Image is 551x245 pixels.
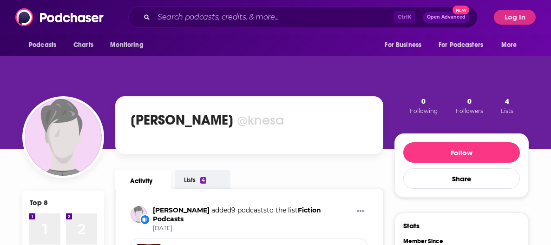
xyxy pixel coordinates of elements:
[394,11,415,23] span: Ctrl K
[403,168,520,189] button: Share
[501,39,517,52] span: More
[153,225,353,232] span: [DATE]
[154,10,394,25] input: Search podcasts, credits, & more...
[403,142,520,163] button: Follow
[128,7,478,28] div: Search podcasts, credits, & more...
[407,96,440,115] button: 0Following
[494,10,536,25] button: Log In
[353,206,368,218] button: Show More Button
[498,96,516,115] button: 4Lists
[175,170,230,189] a: Lists4
[67,36,99,54] a: Charts
[22,36,68,54] button: open menu
[501,107,513,114] span: Lists
[104,36,155,54] button: open menu
[433,36,497,54] button: open menu
[456,107,483,114] span: Followers
[410,107,438,114] span: Following
[131,112,233,128] h1: [PERSON_NAME]
[73,39,93,52] span: Charts
[153,206,210,214] a: Kamrun
[237,112,284,128] div: @knesa
[403,238,456,245] div: Member Since
[378,36,433,54] button: open menu
[211,206,267,214] span: added 9 podcasts
[495,36,529,54] button: open menu
[15,8,105,26] img: Podchaser - Follow, Share and Rate Podcasts
[153,206,353,224] h3: to the list
[421,97,426,106] span: 0
[439,39,483,52] span: For Podcasters
[453,6,469,14] span: New
[385,39,421,52] span: For Business
[131,206,147,223] img: Kamrun
[140,214,150,225] div: New List
[505,97,509,106] span: 4
[200,177,206,184] div: 4
[29,39,56,52] span: Podcasts
[427,15,466,20] span: Open Advanced
[423,12,470,23] button: Open AdvancedNew
[110,39,143,52] span: Monitoring
[25,99,102,176] img: Kamrun
[403,221,420,230] h3: Stats
[453,96,486,115] button: 0Followers
[467,97,472,106] span: 0
[30,198,48,207] div: Top 8
[153,206,321,223] a: Fiction Podcasts
[115,170,171,189] a: Activity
